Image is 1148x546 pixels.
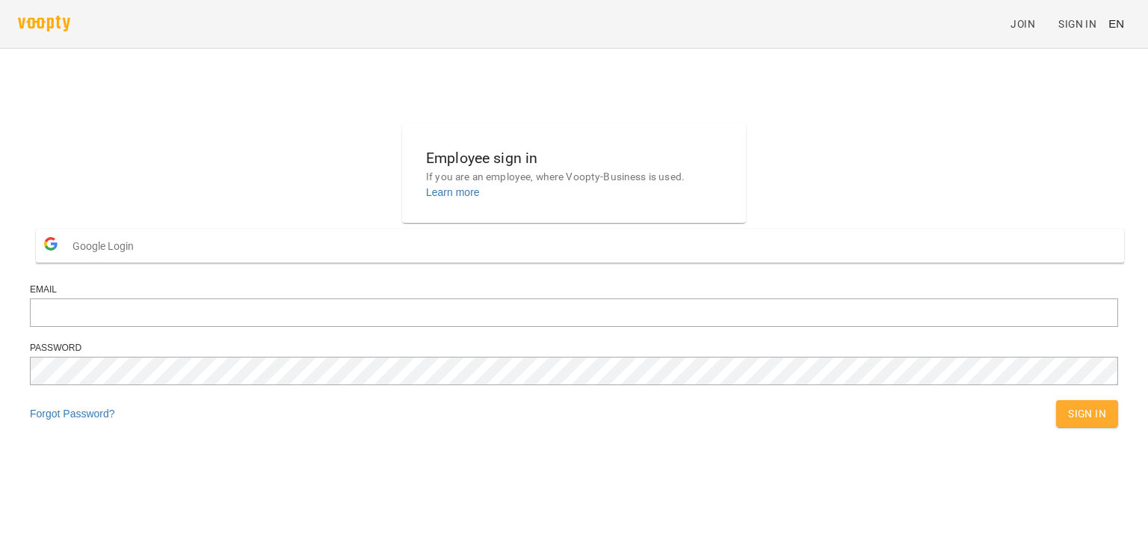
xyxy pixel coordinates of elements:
span: Sign In [1068,405,1106,423]
span: Join [1010,15,1035,33]
div: Email [30,283,1118,296]
div: Password [30,342,1118,355]
p: If you are an employee, where Voopty-Business is used. [426,170,722,185]
a: Join [1004,10,1052,37]
button: EN [1102,10,1130,37]
h6: Employee sign in [426,147,722,170]
button: Sign In [1056,400,1118,427]
a: Learn more [426,186,480,198]
span: EN [1108,16,1124,31]
span: Google Login [72,231,141,261]
span: Sign In [1058,15,1096,33]
a: Forgot Password? [30,408,115,420]
a: Sign In [1052,10,1102,37]
img: voopty.png [18,16,70,31]
button: Google Login [36,229,1124,263]
button: Employee sign inIf you are an employee, where Voopty-Business is used.Learn more [414,135,734,212]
